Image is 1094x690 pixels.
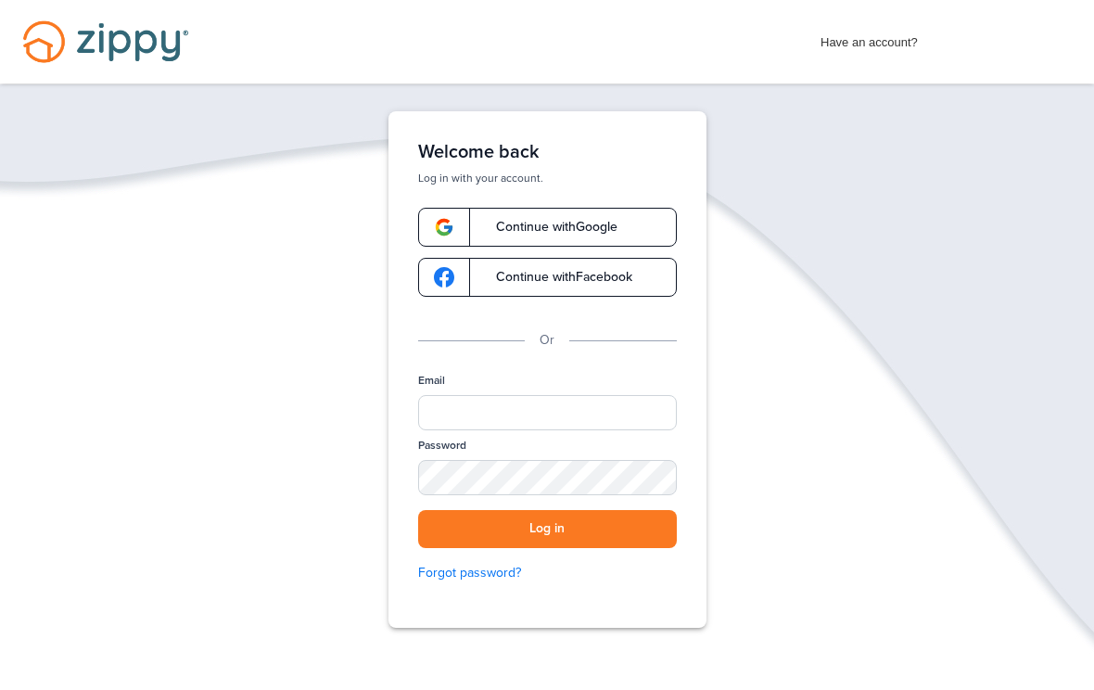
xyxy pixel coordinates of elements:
[418,141,677,163] h1: Welcome back
[540,330,554,351] p: Or
[418,395,677,430] input: Email
[418,208,677,247] a: google-logoContinue withGoogle
[434,267,454,287] img: google-logo
[820,23,918,53] span: Have an account?
[418,258,677,297] a: google-logoContinue withFacebook
[434,217,454,237] img: google-logo
[418,373,445,389] label: Email
[418,563,677,583] a: Forgot password?
[418,438,466,454] label: Password
[418,510,677,548] button: Log in
[418,171,677,185] p: Log in with your account.
[477,271,632,284] span: Continue with Facebook
[477,221,617,234] span: Continue with Google
[418,460,677,495] input: Password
